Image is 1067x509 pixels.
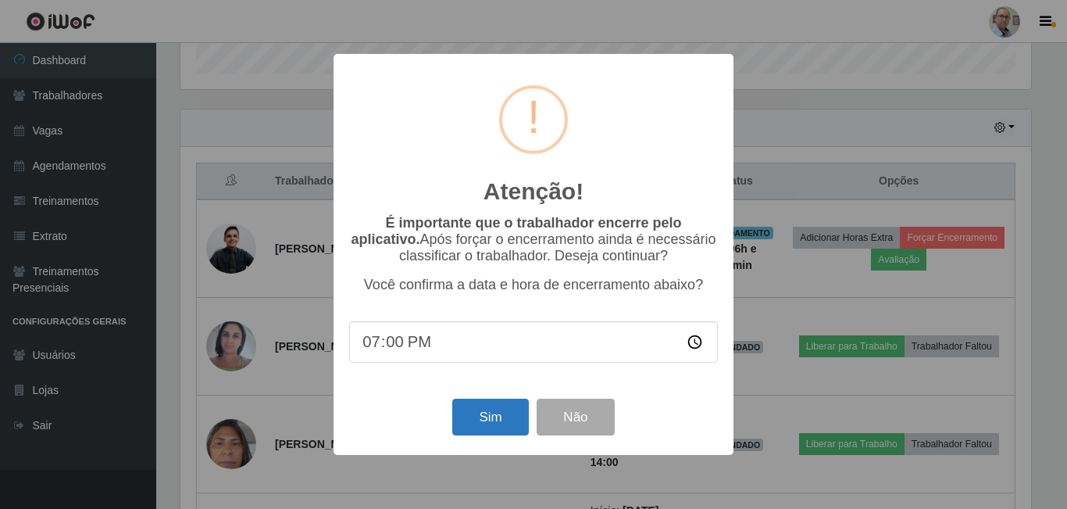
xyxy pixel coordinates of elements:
h2: Atenção! [484,177,583,206]
button: Sim [452,399,528,436]
p: Você confirma a data e hora de encerramento abaixo? [349,277,718,293]
b: É importante que o trabalhador encerre pelo aplicativo. [351,215,681,247]
button: Não [537,399,614,436]
p: Após forçar o encerramento ainda é necessário classificar o trabalhador. Deseja continuar? [349,215,718,264]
